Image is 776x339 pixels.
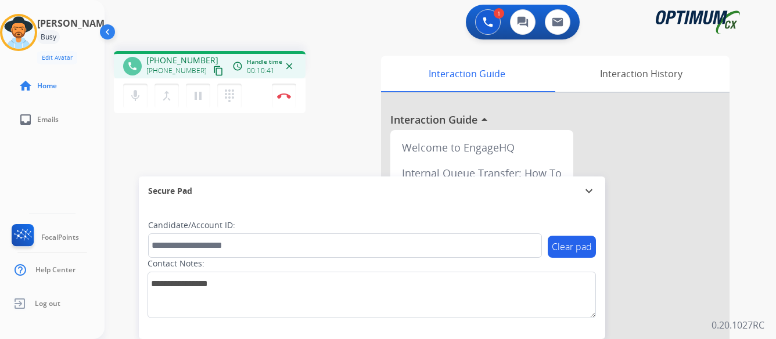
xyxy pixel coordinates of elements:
[37,30,60,44] div: Busy
[35,265,76,275] span: Help Center
[381,56,552,92] div: Interaction Guide
[712,318,764,332] p: 0.20.1027RC
[191,89,205,103] mat-icon: pause
[548,236,596,258] button: Clear pad
[146,66,207,75] span: [PHONE_NUMBER]
[127,61,138,71] mat-icon: phone
[37,81,57,91] span: Home
[552,56,730,92] div: Interaction History
[148,185,192,197] span: Secure Pad
[247,66,275,75] span: 00:10:41
[222,89,236,103] mat-icon: dialpad
[582,184,596,198] mat-icon: expand_more
[232,61,243,71] mat-icon: access_time
[35,299,60,308] span: Log out
[148,219,235,231] label: Candidate/Account ID:
[146,55,218,66] span: [PHONE_NUMBER]
[2,16,35,49] img: avatar
[128,89,142,103] mat-icon: mic
[277,93,291,99] img: control
[395,160,569,186] div: Internal Queue Transfer: How To
[37,51,77,64] button: Edit Avatar
[19,79,33,93] mat-icon: home
[160,89,174,103] mat-icon: merge_type
[213,66,224,76] mat-icon: content_copy
[37,16,113,30] h3: [PERSON_NAME]
[494,8,504,19] div: 1
[37,115,59,124] span: Emails
[247,57,282,66] span: Handle time
[41,233,79,242] span: FocalPoints
[19,113,33,127] mat-icon: inbox
[284,61,294,71] mat-icon: close
[9,224,79,251] a: FocalPoints
[395,135,569,160] div: Welcome to EngageHQ
[148,258,204,269] label: Contact Notes:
